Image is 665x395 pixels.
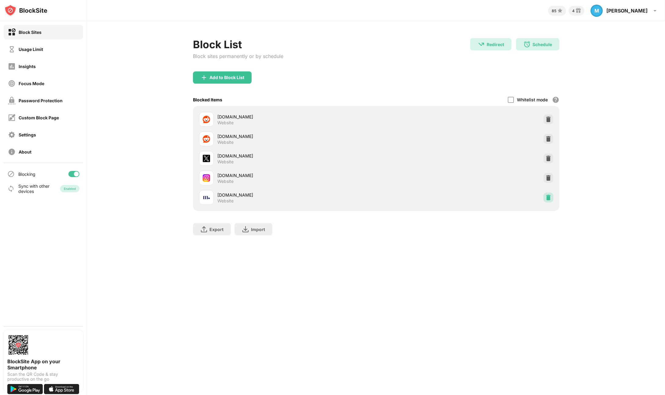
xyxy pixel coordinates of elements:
[251,227,265,232] div: Import
[209,75,244,80] div: Add to Block List
[8,114,16,121] img: customize-block-page-off.svg
[203,116,210,123] img: favicons
[18,183,50,194] div: Sync with other devices
[44,384,79,394] img: download-on-the-app-store.svg
[4,4,47,16] img: logo-blocksite.svg
[7,334,29,356] img: options-page-qr-code.png
[19,64,36,69] div: Insights
[19,30,42,35] div: Block Sites
[217,172,376,179] div: [DOMAIN_NAME]
[64,187,76,190] div: Enabled
[217,133,376,140] div: [DOMAIN_NAME]
[8,97,16,104] img: password-protection-off.svg
[217,140,234,145] div: Website
[517,97,548,102] div: Whitelist mode
[193,38,283,51] div: Block List
[18,172,35,177] div: Blocking
[7,170,15,178] img: blocking-icon.svg
[8,28,16,36] img: block-on.svg
[19,47,43,52] div: Usage Limit
[606,8,648,14] div: [PERSON_NAME]
[203,155,210,162] img: favicons
[7,358,79,371] div: BlockSite App on your Smartphone
[8,131,16,139] img: settings-off.svg
[209,227,223,232] div: Export
[217,192,376,198] div: [DOMAIN_NAME]
[552,9,556,13] div: 85
[8,45,16,53] img: time-usage-off.svg
[217,159,234,165] div: Website
[217,114,376,120] div: [DOMAIN_NAME]
[556,7,564,14] img: points-small.svg
[203,194,210,201] img: favicons
[19,132,36,137] div: Settings
[591,5,603,17] div: M
[217,120,234,125] div: Website
[217,179,234,184] div: Website
[19,149,31,154] div: About
[8,80,16,87] img: focus-off.svg
[19,115,59,120] div: Custom Block Page
[203,135,210,143] img: favicons
[217,153,376,159] div: [DOMAIN_NAME]
[7,372,79,382] div: Scan the QR Code & stay productive on the go
[193,97,222,102] div: Blocked Items
[217,198,234,204] div: Website
[19,81,44,86] div: Focus Mode
[7,384,43,394] img: get-it-on-google-play.svg
[572,9,575,13] div: 4
[532,42,552,47] div: Schedule
[7,185,15,192] img: sync-icon.svg
[8,63,16,70] img: insights-off.svg
[487,42,504,47] div: Redirect
[203,174,210,182] img: favicons
[19,98,63,103] div: Password Protection
[8,148,16,156] img: about-off.svg
[575,7,582,14] img: reward-small.svg
[193,53,283,59] div: Block sites permanently or by schedule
